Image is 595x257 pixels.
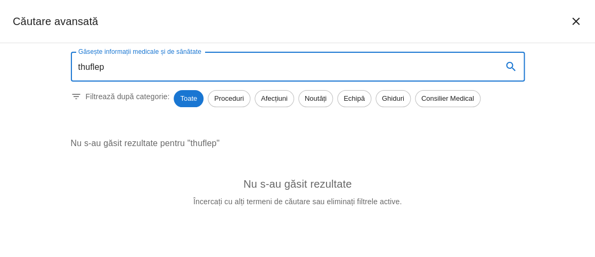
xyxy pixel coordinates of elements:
[71,137,525,150] p: Nu s-au găsit rezultate pentru "thuflep"
[563,9,589,34] button: închide căutarea
[415,93,480,104] span: Consilier Medical
[376,90,411,107] div: Ghiduri
[208,90,250,107] div: Proceduri
[415,90,480,107] div: Consilier Medical
[86,91,170,102] p: Filtrează după categorie:
[88,175,508,192] h6: Nu s-au găsit rezultate
[13,13,98,30] h2: Căutare avansată
[88,196,508,207] p: Încercați cu alți termeni de căutare sau eliminați filtrele active.
[299,93,332,104] span: Noutăți
[338,93,371,104] span: Echipă
[208,93,250,104] span: Proceduri
[174,90,203,107] div: Toate
[174,93,203,104] span: Toate
[71,52,494,82] input: Introduceți un termen pentru căutare...
[255,93,294,104] span: Afecțiuni
[498,54,524,79] button: search
[337,90,371,107] div: Echipă
[255,90,294,107] div: Afecțiuni
[78,47,201,56] label: Găsește informații medicale și de sănătate
[298,90,333,107] div: Noutăți
[376,93,410,104] span: Ghiduri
